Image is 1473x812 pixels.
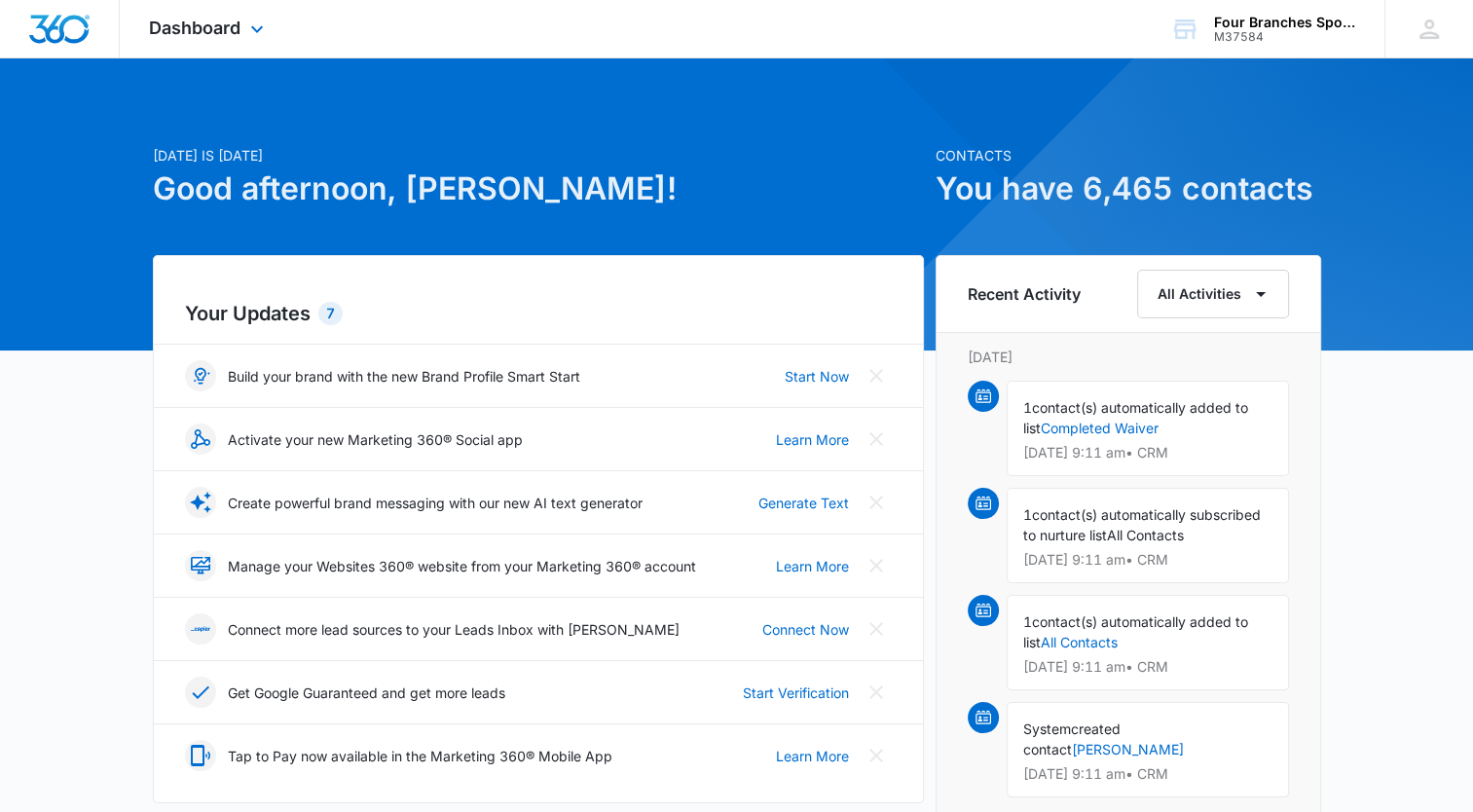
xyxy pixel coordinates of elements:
p: Get Google Guaranteed and get more leads [228,683,505,703]
p: Activate your new Marketing 360® Social app [228,429,523,450]
a: Learn More [776,746,849,766]
a: Learn More [776,429,849,450]
p: Connect more lead sources to your Leads Inbox with [PERSON_NAME] [228,619,680,640]
p: [DATE] 9:11 am • CRM [1023,553,1272,567]
span: System [1023,720,1071,737]
span: Dashboard [149,18,240,38]
button: All Activities [1137,270,1289,318]
a: Generate Text [758,493,849,513]
span: 1 [1023,613,1032,630]
a: Connect Now [762,619,849,640]
span: created contact [1023,720,1121,757]
p: Contacts [936,145,1321,166]
div: 7 [318,302,343,325]
span: 1 [1023,399,1032,416]
p: [DATE] 9:11 am • CRM [1023,446,1272,460]
p: [DATE] [968,347,1289,367]
button: Close [861,677,892,708]
span: 1 [1023,506,1032,523]
button: Close [861,424,892,455]
h1: Good afternoon, [PERSON_NAME]! [153,166,924,212]
h6: Recent Activity [968,282,1081,306]
h2: Your Updates [185,299,892,328]
p: [DATE] is [DATE] [153,145,924,166]
span: contact(s) automatically subscribed to nurture list [1023,506,1261,543]
a: Learn More [776,556,849,576]
p: [DATE] 9:11 am • CRM [1023,767,1272,781]
p: Build your brand with the new Brand Profile Smart Start [228,366,580,387]
h1: You have 6,465 contacts [936,166,1321,212]
span: contact(s) automatically added to list [1023,613,1248,650]
button: Close [861,613,892,645]
p: Manage your Websites 360® website from your Marketing 360® account [228,556,696,576]
div: account name [1214,15,1356,30]
button: Close [861,360,892,391]
a: Start Verification [743,683,849,703]
a: All Contacts [1041,634,1118,650]
button: Close [861,740,892,771]
a: [PERSON_NAME] [1072,741,1184,757]
p: Create powerful brand messaging with our new AI text generator [228,493,643,513]
button: Close [861,550,892,581]
div: account id [1214,30,1356,44]
span: All Contacts [1107,527,1184,543]
a: Completed Waiver [1041,420,1159,436]
button: Close [861,487,892,518]
a: Start Now [785,366,849,387]
span: contact(s) automatically added to list [1023,399,1248,436]
p: Tap to Pay now available in the Marketing 360® Mobile App [228,746,612,766]
p: [DATE] 9:11 am • CRM [1023,660,1272,674]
